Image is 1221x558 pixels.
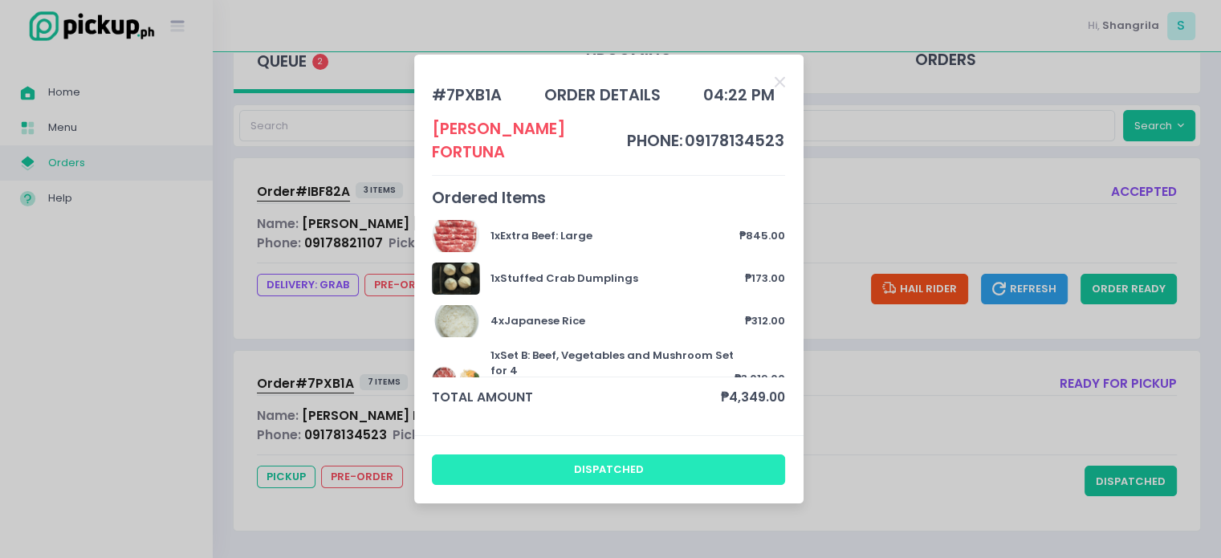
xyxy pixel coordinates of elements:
[703,83,775,107] div: 04:22 PM
[432,83,502,107] div: # 7PXB1A
[432,117,626,165] div: [PERSON_NAME] Fortuna
[432,454,785,485] button: dispatched
[775,73,785,89] button: Close
[685,130,784,152] span: 09178134523
[544,83,661,107] div: order details
[626,117,684,165] td: phone:
[432,186,785,210] div: Ordered Items
[432,388,721,406] span: total amount
[721,388,785,406] span: ₱4,349.00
